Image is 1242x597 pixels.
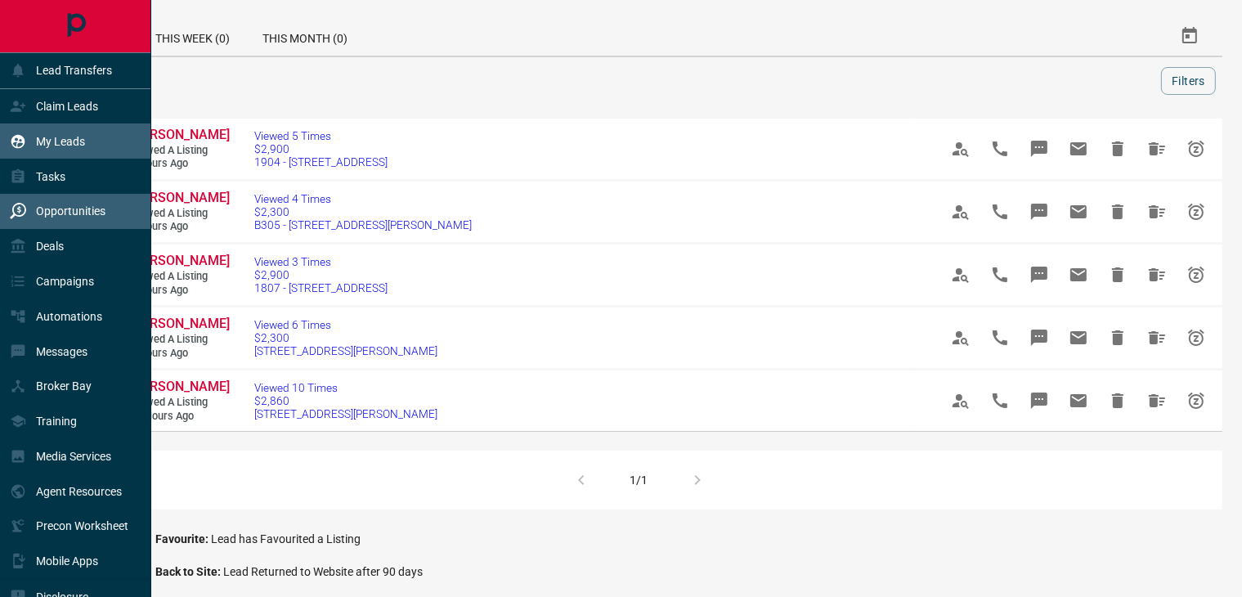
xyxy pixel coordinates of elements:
span: Hide All from Will Buchan [1137,192,1177,231]
span: [PERSON_NAME] [131,253,230,268]
span: Favourite [155,532,211,545]
span: Hide [1098,192,1137,231]
span: $2,300 [254,205,472,218]
span: View Profile [941,381,980,420]
span: Snooze [1177,255,1216,294]
span: Viewed 6 Times [254,318,437,331]
span: Viewed a Listing [131,207,229,221]
span: $2,900 [254,268,388,281]
span: 21 hours ago [131,410,229,424]
span: Hide [1098,318,1137,357]
span: View Profile [941,192,980,231]
span: Call [980,318,1020,357]
span: Email [1059,129,1098,168]
a: Viewed 6 Times$2,300[STREET_ADDRESS][PERSON_NAME] [254,318,437,357]
span: [STREET_ADDRESS][PERSON_NAME] [254,407,437,420]
span: Message [1020,381,1059,420]
button: Select Date Range [1170,16,1209,56]
span: Viewed a Listing [131,270,229,284]
span: 4 hours ago [131,157,229,171]
span: Email [1059,192,1098,231]
span: Viewed 4 Times [254,192,472,205]
button: Filters [1161,67,1216,95]
span: Hide All from Oluwafunmilayo Ahmed [1137,255,1177,294]
span: View Profile [941,129,980,168]
span: Viewed 5 Times [254,129,388,142]
span: Viewed a Listing [131,396,229,410]
span: 1807 - [STREET_ADDRESS] [254,281,388,294]
a: Viewed 3 Times$2,9001807 - [STREET_ADDRESS] [254,255,388,294]
span: [PERSON_NAME] [131,190,230,205]
span: Email [1059,381,1098,420]
span: Call [980,129,1020,168]
span: Call [980,192,1020,231]
span: Hide All from Oluwafunmilayo Ahmed [1137,129,1177,168]
span: Call [980,381,1020,420]
span: 5 hours ago [131,284,229,298]
span: Email [1059,255,1098,294]
span: [PERSON_NAME] [131,379,230,394]
span: Hide [1098,255,1137,294]
span: Back to Site [155,565,223,578]
span: 8 hours ago [131,347,229,361]
a: Viewed 10 Times$2,860[STREET_ADDRESS][PERSON_NAME] [254,381,437,420]
span: Lead has Favourited a Listing [211,532,361,545]
span: Call [980,255,1020,294]
a: [PERSON_NAME] [131,127,229,144]
a: [PERSON_NAME] [131,379,229,396]
span: Message [1020,129,1059,168]
span: Hide [1098,129,1137,168]
span: Email [1059,318,1098,357]
span: Viewed a Listing [131,333,229,347]
div: 1/1 [630,474,648,487]
span: View Profile [941,255,980,294]
span: Message [1020,255,1059,294]
span: Hide [1098,381,1137,420]
a: [PERSON_NAME] [131,316,229,333]
span: $2,860 [254,394,437,407]
span: Viewed 3 Times [254,255,388,268]
span: B305 - [STREET_ADDRESS][PERSON_NAME] [254,218,472,231]
span: Snooze [1177,192,1216,231]
div: This Month (0) [246,16,364,56]
span: Lead Returned to Website after 90 days [223,565,423,578]
span: Message [1020,318,1059,357]
span: View Profile [941,318,980,357]
span: $2,300 [254,331,437,344]
span: [STREET_ADDRESS][PERSON_NAME] [254,344,437,357]
span: Snooze [1177,381,1216,420]
span: Hide All from Omkar Surve [1137,318,1177,357]
span: [PERSON_NAME] [131,127,230,142]
span: Viewed 10 Times [254,381,437,394]
div: This Week (0) [139,16,246,56]
span: Message [1020,192,1059,231]
span: 4 hours ago [131,220,229,234]
a: [PERSON_NAME] [131,190,229,207]
span: $2,900 [254,142,388,155]
span: Snooze [1177,318,1216,357]
a: Viewed 4 Times$2,300B305 - [STREET_ADDRESS][PERSON_NAME] [254,192,472,231]
a: Viewed 5 Times$2,9001904 - [STREET_ADDRESS] [254,129,388,168]
span: Snooze [1177,129,1216,168]
span: Viewed a Listing [131,144,229,158]
span: [PERSON_NAME] [131,316,230,331]
a: [PERSON_NAME] [131,253,229,270]
span: Hide All from Keyvan Ghaderi [1137,381,1177,420]
span: 1904 - [STREET_ADDRESS] [254,155,388,168]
